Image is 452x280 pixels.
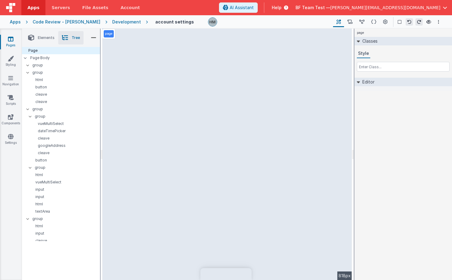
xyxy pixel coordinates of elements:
[29,231,100,236] p: input
[10,19,21,25] div: Apps
[29,77,100,82] p: html
[32,215,100,222] p: group
[155,19,194,24] h4: account settings
[29,194,100,199] p: input
[29,209,100,214] p: textArea
[29,187,100,192] p: input
[357,49,370,58] button: Style
[354,29,367,37] h4: page
[208,18,217,26] img: 1b65a3e5e498230d1b9478315fee565b
[22,47,100,54] div: Page
[35,164,100,171] p: group
[230,5,254,11] span: AI Assistant
[102,29,352,280] div: -->
[29,238,100,243] p: cleave
[29,92,100,97] p: cleave
[337,271,352,280] div: 818px
[32,129,100,133] p: dateTimePicker
[30,55,100,60] p: Page Body
[29,224,100,229] p: html
[435,18,442,26] button: Options
[29,202,100,207] p: html
[272,5,282,11] span: Help
[29,99,100,104] p: cleave
[72,35,80,40] span: Tree
[330,5,440,11] span: [PERSON_NAME][EMAIL_ADDRESS][DOMAIN_NAME]
[219,2,258,13] button: AI Assistant
[357,62,450,72] input: Enter Class...
[32,62,100,69] p: group
[105,31,113,36] p: page
[32,106,100,112] p: group
[29,180,100,185] p: vueMultiSelect
[296,5,447,11] button: BF Team Test — [PERSON_NAME][EMAIL_ADDRESS][DOMAIN_NAME]
[32,151,100,155] p: cleave
[32,143,100,148] p: googleAddress
[35,113,100,120] p: group
[38,35,55,40] span: Elements
[33,19,100,25] div: Code Review - [PERSON_NAME]
[32,121,100,126] p: vueMultiSelect
[112,19,141,25] div: Development
[32,136,100,141] p: cleave
[27,5,39,11] span: Apps
[296,5,330,11] span: BF Team Test —
[82,5,109,11] span: File Assets
[360,37,378,45] h2: Classes
[52,5,70,11] span: Servers
[29,172,100,177] p: html
[32,69,100,76] p: group
[29,158,100,163] p: button
[360,78,375,86] h2: Editor
[29,85,100,90] p: button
